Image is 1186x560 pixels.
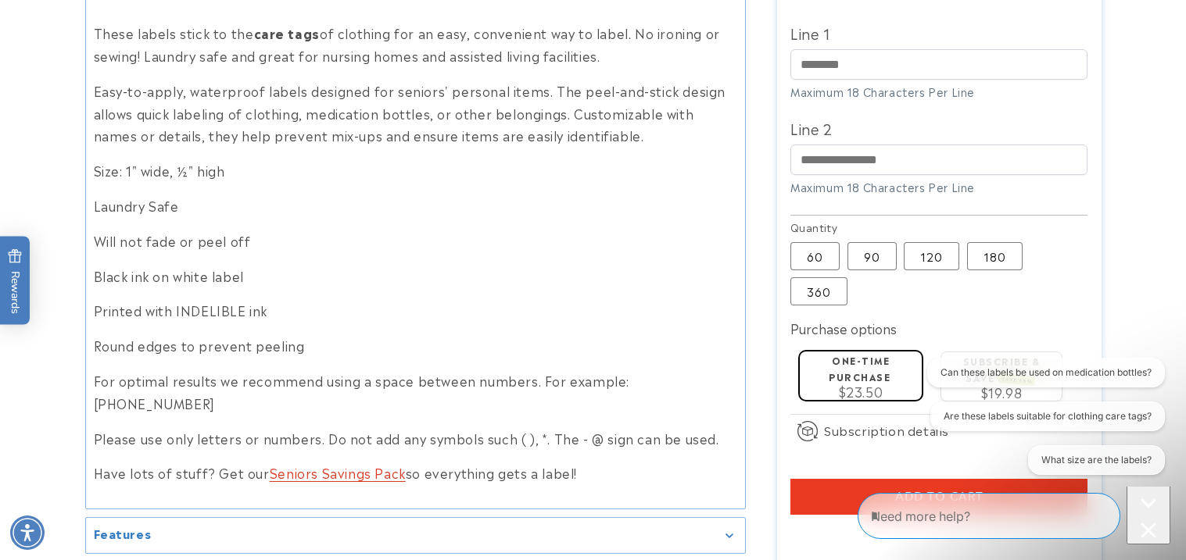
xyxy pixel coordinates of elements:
[94,265,737,287] p: Black ink on white label
[790,84,1087,100] div: Maximum 18 Characters Per Line
[94,334,737,357] p: Round edges to prevent peeling
[790,319,897,337] label: Purchase options
[94,462,737,484] p: Have lots of stuff? Get our so everything gets a label!
[790,242,840,270] label: 60
[967,242,1023,270] label: 180
[847,242,897,270] label: 90
[858,487,1170,544] iframe: Gorgias Floating Chat
[963,354,1041,384] label: Subscribe & save
[94,80,737,147] p: Easy-to-apply, waterproof labels designed for seniors' personal items. The peel-and-stick design ...
[824,421,949,440] span: Subscription details
[790,20,1087,45] label: Line 1
[86,518,745,553] summary: Features
[94,22,737,67] p: These labels stick to the of clothing for an easy, convenient way to label. No ironing or sewing!...
[790,277,847,305] label: 360
[904,242,959,270] label: 120
[13,435,198,482] iframe: Sign Up via Text for Offers
[8,248,23,313] span: Rewards
[94,194,737,217] p: Laundry Safe
[94,427,737,450] p: Please use only letters or numbers. Do not add any symbols such ( ), *. The - @ sign can be used.
[94,369,737,415] p: For optimal results we recommend using a space between numbers. For example: [PHONE_NUMBER]
[254,23,320,42] strong: care tags
[94,526,152,541] h2: Features
[839,381,883,400] span: $23.50
[270,463,406,482] a: Seniors Savings Pack
[94,159,737,182] p: Size: 1" wide, ½" high
[10,515,45,550] div: Accessibility Menu
[790,219,839,235] legend: Quantity
[790,179,1087,195] div: Maximum 18 Characters Per Line
[94,230,737,252] p: Will not fade or peel off
[790,478,1087,514] button: Add to cart
[94,299,737,322] p: Printed with INDELIBLE ink
[829,353,890,383] label: One-time purchase
[919,358,1170,490] iframe: Gorgias live chat conversation starters
[790,116,1087,141] label: Line 2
